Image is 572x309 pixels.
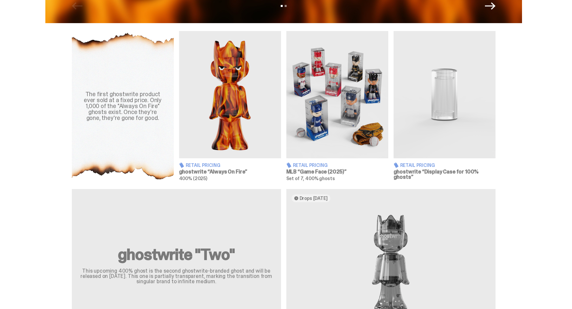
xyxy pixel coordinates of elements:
h2: ghostwrite "Two" [80,247,273,262]
span: 400% (2025) [179,175,207,181]
img: Game Face (2025) [286,31,388,158]
img: Always On Fire [179,31,281,158]
button: View slide 1 [281,5,283,7]
p: This upcoming 400% ghost is the second ghostwrite-branded ghost and will be released on [DATE]. T... [80,268,273,284]
span: Retail Pricing [293,163,328,168]
a: Always On Fire Retail Pricing [179,31,281,181]
span: Drops [DATE] [300,196,328,201]
img: Display Case for 100% ghosts [394,31,496,158]
div: The first ghostwrite product ever sold at a fixed price. Only 1,000 of the "Always On Fire" ghost... [80,91,166,121]
a: Display Case for 100% ghosts Retail Pricing [394,31,496,181]
button: View slide 2 [285,5,287,7]
h3: ghostwrite “Display Case for 100% ghosts” [394,169,496,180]
button: Next [485,1,496,11]
h3: ghostwrite “Always On Fire” [179,169,281,174]
h3: MLB “Game Face (2025)” [286,169,388,174]
span: Set of 7, 400% ghosts [286,175,335,181]
a: Game Face (2025) Retail Pricing [286,31,388,181]
span: Retail Pricing [186,163,220,168]
span: Retail Pricing [400,163,435,168]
